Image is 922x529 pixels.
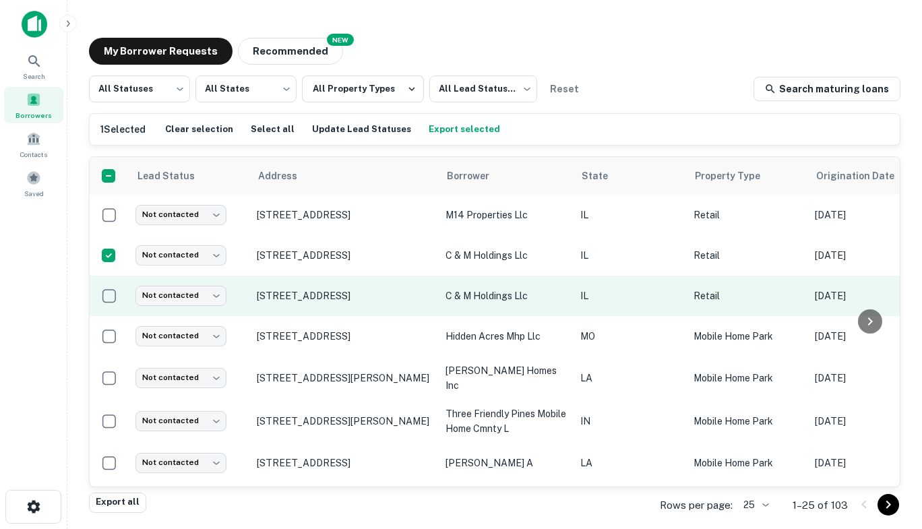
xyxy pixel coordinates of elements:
[580,248,680,263] p: IL
[439,157,574,195] th: Borrower
[580,456,680,470] p: LA
[22,11,47,38] img: capitalize-icon.png
[257,415,432,427] p: [STREET_ADDRESS][PERSON_NAME]
[429,71,537,106] div: All Lead Statuses
[257,372,432,384] p: [STREET_ADDRESS][PERSON_NAME]
[129,157,250,195] th: Lead Status
[580,414,680,429] p: IN
[660,497,733,514] p: Rows per page:
[258,168,315,184] span: Address
[694,371,801,385] p: Mobile Home Park
[816,168,912,184] span: Origination Date
[89,71,190,106] div: All Statuses
[687,157,808,195] th: Property Type
[694,248,801,263] p: Retail
[425,119,503,139] button: Export selected
[250,157,439,195] th: Address
[445,456,567,470] p: [PERSON_NAME] a
[855,421,922,486] iframe: Chat Widget
[580,329,680,344] p: MO
[89,38,233,65] button: My Borrower Requests
[16,110,52,121] span: Borrowers
[447,168,507,184] span: Borrower
[24,188,44,199] span: Saved
[100,122,146,137] h6: 1 Selected
[23,71,45,82] span: Search
[135,326,226,346] div: Not contacted
[135,368,226,387] div: Not contacted
[238,38,343,65] button: Recommended
[20,149,47,160] span: Contacts
[257,457,432,469] p: [STREET_ADDRESS]
[4,165,63,201] a: Saved
[580,288,680,303] p: IL
[694,329,801,344] p: Mobile Home Park
[247,119,298,139] button: Select all
[4,126,63,162] a: Contacts
[257,290,432,302] p: [STREET_ADDRESS]
[694,456,801,470] p: Mobile Home Park
[695,168,778,184] span: Property Type
[543,75,586,102] button: Reset
[580,208,680,222] p: IL
[878,494,899,516] button: Go to next page
[445,363,567,393] p: [PERSON_NAME] homes inc
[302,75,424,102] button: All Property Types
[327,34,354,46] div: NEW
[137,168,212,184] span: Lead Status
[135,205,226,224] div: Not contacted
[580,371,680,385] p: LA
[754,77,900,101] a: Search maturing loans
[162,119,237,139] button: Clear selection
[793,497,848,514] p: 1–25 of 103
[135,453,226,472] div: Not contacted
[195,71,297,106] div: All States
[694,288,801,303] p: Retail
[445,248,567,263] p: c & m holdings llc
[135,286,226,305] div: Not contacted
[445,329,567,344] p: hidden acres mhp llc
[89,493,146,513] button: Export all
[309,119,414,139] button: Update Lead Statuses
[135,245,226,265] div: Not contacted
[582,168,625,184] span: State
[738,495,771,515] div: 25
[445,208,567,222] p: m14 properties llc
[574,157,687,195] th: State
[4,48,63,84] a: Search
[257,209,432,221] p: [STREET_ADDRESS]
[694,208,801,222] p: Retail
[694,414,801,429] p: Mobile Home Park
[257,330,432,342] p: [STREET_ADDRESS]
[257,249,432,261] p: [STREET_ADDRESS]
[135,411,226,431] div: Not contacted
[445,406,567,436] p: three friendly pines mobile home cmnty l
[445,288,567,303] p: c & m holdings llc
[4,87,63,123] a: Borrowers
